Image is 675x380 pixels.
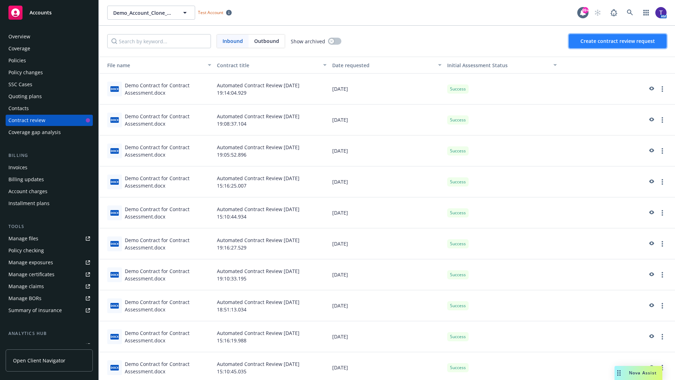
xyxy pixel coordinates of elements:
div: Automated Contract Review [DATE] 15:16:25.007 [214,166,329,197]
div: Demo Contract for Contract Assessment.docx [125,267,211,282]
div: [DATE] [329,259,445,290]
div: Demo Contract for Contract Assessment.docx [125,236,211,251]
span: Success [450,179,466,185]
div: File name [102,62,204,69]
div: Automated Contract Review [DATE] 19:08:37.104 [214,104,329,135]
span: Initial Assessment Status [447,62,508,69]
div: [DATE] [329,104,445,135]
a: more [658,116,667,124]
a: preview [647,332,655,341]
div: 99+ [582,7,589,13]
a: Contacts [6,103,93,114]
div: Manage certificates [8,269,54,280]
a: SSC Cases [6,79,93,90]
a: more [658,178,667,186]
div: [DATE] [329,74,445,104]
div: Manage claims [8,281,44,292]
button: Nova Assist [615,366,662,380]
button: Create contract review request [569,34,667,48]
button: Contract title [214,57,329,74]
div: Demo Contract for Contract Assessment.docx [125,360,211,375]
a: more [658,271,667,279]
a: Search [623,6,637,20]
a: Manage certificates [6,269,93,280]
div: Invoices [8,162,27,173]
div: Automated Contract Review [DATE] 19:16:27.529 [214,228,329,259]
a: Accounts [6,3,93,23]
span: Inbound [223,37,243,45]
span: docx [110,148,119,153]
a: more [658,332,667,341]
div: Analytics hub [6,330,93,337]
span: Nova Assist [629,370,657,376]
div: Demo Contract for Contract Assessment.docx [125,144,211,158]
a: Installment plans [6,198,93,209]
span: docx [110,365,119,370]
a: preview [647,116,655,124]
span: Show archived [291,38,325,45]
div: Demo Contract for Contract Assessment.docx [125,82,211,96]
button: Date requested [329,57,445,74]
a: Policies [6,55,93,66]
div: SSC Cases [8,79,32,90]
span: Success [450,117,466,123]
span: docx [110,117,119,122]
input: Search by keyword... [107,34,211,48]
a: preview [647,178,655,186]
a: Manage exposures [6,257,93,268]
div: Summary of insurance [8,305,62,316]
div: Loss summary generator [8,340,67,351]
div: Coverage [8,43,30,54]
div: Tools [6,223,93,230]
div: Manage exposures [8,257,53,268]
span: Success [450,334,466,340]
a: Coverage [6,43,93,54]
span: Test Account [198,9,223,15]
a: more [658,147,667,155]
div: Policy checking [8,245,44,256]
div: Demo Contract for Contract Assessment.docx [125,175,211,189]
span: Success [450,86,466,92]
a: preview [647,209,655,217]
a: preview [647,240,655,248]
a: preview [647,302,655,310]
a: Summary of insurance [6,305,93,316]
a: Invoices [6,162,93,173]
a: more [658,209,667,217]
a: preview [647,85,655,93]
a: Coverage gap analysis [6,127,93,138]
div: Policies [8,55,26,66]
div: [DATE] [329,166,445,197]
div: [DATE] [329,197,445,228]
span: Open Client Navigator [13,357,65,364]
a: Billing updates [6,174,93,185]
span: Success [450,303,466,309]
span: docx [110,210,119,215]
div: Toggle SortBy [447,62,549,69]
div: Billing updates [8,174,44,185]
a: more [658,240,667,248]
a: preview [647,271,655,279]
a: Overview [6,31,93,42]
div: Demo Contract for Contract Assessment.docx [125,205,211,220]
div: Manage BORs [8,293,41,304]
a: preview [647,147,655,155]
span: Demo_Account_Clone_QA_CR_Tests_Demo [113,9,174,17]
div: Automated Contract Review [DATE] 18:51:13.034 [214,290,329,321]
div: Drag to move [615,366,623,380]
div: Demo Contract for Contract Assessment.docx [125,329,211,344]
div: Manage files [8,233,38,244]
a: Contract review [6,115,93,126]
div: [DATE] [329,228,445,259]
div: Automated Contract Review [DATE] 15:10:44.934 [214,197,329,228]
span: Inbound [217,34,249,48]
div: [DATE] [329,321,445,352]
div: Account charges [8,186,47,197]
div: Contract title [217,62,319,69]
span: docx [110,334,119,339]
a: Account charges [6,186,93,197]
div: Toggle SortBy [102,62,204,69]
div: Policy changes [8,67,43,78]
img: photo [655,7,667,18]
